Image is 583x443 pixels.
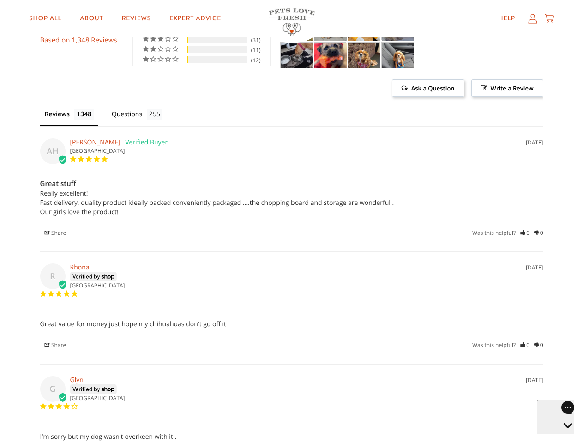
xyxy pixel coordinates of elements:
img: SVG verified by SHOP [70,384,117,394]
a: Help [491,9,523,28]
li: Reviews [40,106,99,126]
a: Rate review as helpful [520,341,529,349]
div: 2-Star Ratings [187,46,247,53]
span: Share [40,228,71,238]
div: Was this helpful? [472,341,543,350]
i: 0 [520,341,529,350]
span: Ask a Question [392,79,464,97]
p: Really excellent! Fast delivery, quality product ideally packed conveniently packaged ....the cho... [40,189,543,217]
span: 4-Star Rating Review [39,402,78,411]
p: Great value for money just hope my chihuahuas don't go off it [40,320,543,329]
div: 3-Star Ratings [187,36,247,43]
a: Rate review as helpful [520,229,529,237]
p: I'm sorry but my dog wasn't overkeen with it . [40,432,543,442]
span: [GEOGRAPHIC_DATA] [70,281,125,289]
div: 11 [249,46,268,54]
span: Write a Review [471,79,543,97]
img: Taster Pack - Adult - Customer Photo From Andrea Beech [281,43,313,68]
img: Pets Love Fresh [269,8,315,36]
span: 5-Star Rating Review [69,155,108,163]
iframe: Gorgias live chat messenger [537,400,574,434]
div: 2% [187,36,189,43]
div: 2 ★ [142,45,186,53]
h3: Great stuff [40,178,543,189]
li: Questions [107,106,167,126]
div: R [40,263,66,289]
span: [GEOGRAPHIC_DATA] [70,394,125,402]
div: 31 [249,36,268,44]
a: Rate review as not helpful [534,341,543,349]
img: Taster Pack - Adult - Customer Photo From Robert Benson [382,43,414,68]
i: 0 [520,228,529,238]
a: Shop All [22,9,69,28]
span: Share [40,340,71,350]
strong: Rhona [70,263,90,272]
div: G [40,376,66,402]
div: 1-Star Ratings [187,56,247,63]
img: Taster Pack - Adult - Customer Photo From Cate Sutton [314,43,347,68]
a: Rate review as not helpful [534,229,543,237]
a: Reviews [114,9,158,28]
i: 0 [534,341,543,350]
div: 1% [187,56,188,63]
strong: [PERSON_NAME] [70,138,120,147]
div: Was this helpful? [472,228,543,238]
div: 1% [187,46,188,53]
div: 3 ★ [142,35,186,43]
span: [GEOGRAPHIC_DATA] [70,147,125,155]
div: [DATE] [526,138,543,147]
img: Taster Pack - Adult - Customer Photo From Cheryl [348,43,380,68]
div: AH [40,138,66,164]
a: About [72,9,110,28]
a: Expert Advice [162,9,228,28]
div: 12 [249,56,268,64]
div: 1 ★ [142,55,186,63]
i: 0 [534,228,543,238]
img: SVG verified by SHOP [70,272,117,281]
div: [DATE] [526,263,543,272]
span: Based on 1,348 Reviews [40,35,117,47]
span: 5-Star Rating Review [39,290,78,298]
div: [DATE] [526,376,543,384]
strong: Glyn [70,376,84,384]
